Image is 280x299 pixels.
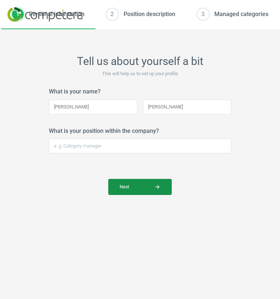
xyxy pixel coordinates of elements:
[214,10,268,18] div: Managed categories
[49,55,231,68] h2: Tell us about yourself a bit
[49,139,231,153] input: e. g. Category manager
[49,127,159,135] label: What is your position within the company?
[124,10,175,18] div: Position description
[49,88,101,96] label: What is your name?
[49,100,137,114] input: Enter your name
[197,8,209,20] div: 3
[49,70,231,77] p: This will help us to set up your profile
[143,100,232,114] input: Enter your last name
[120,184,160,190] span: Next
[155,184,160,190] i: arrow_forward
[108,179,172,195] button: Nextarrow_forward
[7,7,82,22] img: 7b73d85f1bbbb9d816539e11aedcf956.png
[106,8,118,20] div: 2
